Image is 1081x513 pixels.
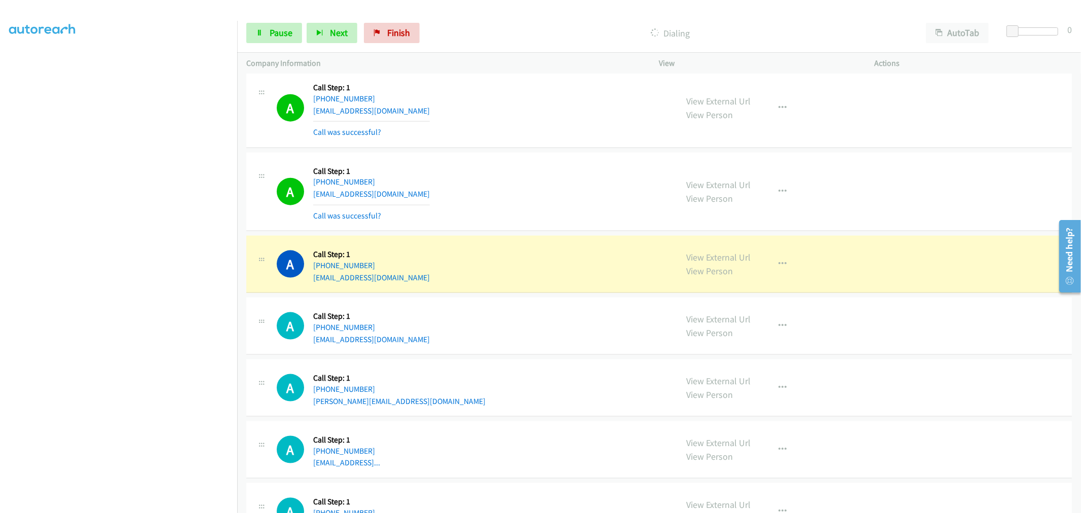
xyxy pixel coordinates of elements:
h1: A [277,312,304,340]
iframe: To enrich screen reader interactions, please activate Accessibility in Grammarly extension settings [9,30,237,511]
a: View Person [687,109,733,121]
a: Finish [364,23,420,43]
a: Call was successful? [313,127,381,137]
a: [EMAIL_ADDRESS][DOMAIN_NAME] [313,273,430,282]
h5: Call Step: 1 [313,83,430,93]
div: The call is yet to be attempted [277,436,304,463]
a: [PHONE_NUMBER] [313,446,375,456]
a: [PERSON_NAME][EMAIL_ADDRESS][DOMAIN_NAME] [313,396,486,406]
a: Pause [246,23,302,43]
h5: Call Step: 1 [313,311,430,321]
a: [PHONE_NUMBER] [313,384,375,394]
span: Next [330,27,348,39]
a: [EMAIL_ADDRESS][DOMAIN_NAME] [313,106,430,116]
a: View Person [687,265,733,277]
a: [EMAIL_ADDRESS][DOMAIN_NAME] [313,189,430,199]
iframe: Resource Center [1052,216,1081,297]
p: View [659,57,856,69]
a: View External Url [687,499,751,510]
a: View Person [687,327,733,339]
a: View Person [687,193,733,204]
h1: A [277,178,304,205]
a: [PHONE_NUMBER] [313,177,375,187]
a: [PHONE_NUMBER] [313,322,375,332]
button: Next [307,23,357,43]
a: View External Url [687,95,751,107]
p: Actions [875,57,1072,69]
h5: Call Step: 1 [313,166,430,176]
span: Finish [387,27,410,39]
h1: A [277,436,304,463]
h1: A [277,94,304,122]
a: [PHONE_NUMBER] [313,261,375,270]
a: Call was successful? [313,211,381,221]
h5: Call Step: 1 [313,435,380,445]
div: The call is yet to be attempted [277,374,304,401]
h5: Call Step: 1 [313,497,430,507]
span: Pause [270,27,292,39]
div: The call is yet to be attempted [277,312,304,340]
a: [EMAIL_ADDRESS]... [313,458,380,467]
button: AutoTab [926,23,989,43]
a: View External Url [687,437,751,449]
a: [EMAIL_ADDRESS][DOMAIN_NAME] [313,335,430,344]
a: View Person [687,451,733,462]
p: Company Information [246,57,641,69]
a: View External Url [687,313,751,325]
a: View External Url [687,179,751,191]
p: Dialing [433,26,908,40]
a: [PHONE_NUMBER] [313,94,375,103]
h1: A [277,374,304,401]
a: View Person [687,389,733,400]
h5: Call Step: 1 [313,249,430,260]
h5: Call Step: 1 [313,373,486,383]
h1: A [277,250,304,278]
a: View External Url [687,375,751,387]
div: 0 [1067,23,1072,36]
div: Delay between calls (in seconds) [1012,27,1058,35]
a: View External Url [687,251,751,263]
